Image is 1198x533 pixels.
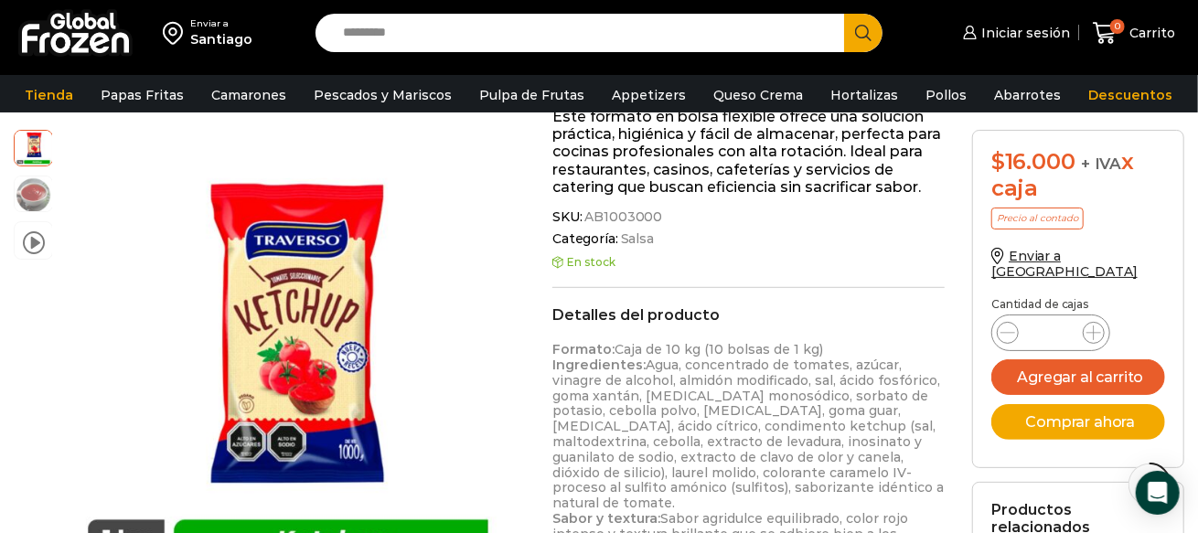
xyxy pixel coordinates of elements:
a: Descuentos [1079,78,1182,112]
span: AB1003000 [583,209,663,225]
bdi: 16.000 [991,148,1075,175]
strong: Formato: [552,341,615,357]
input: Product quantity [1033,320,1068,346]
a: Papas Fritas [91,78,193,112]
a: Camarones [202,78,295,112]
a: Abarrotes [985,78,1070,112]
p: Cantidad de cajas [991,298,1165,311]
p: Precio al contado [991,208,1084,229]
a: Appetizers [603,78,695,112]
a: Hortalizas [821,78,907,112]
button: Comprar ahora [991,404,1165,440]
h2: Detalles del producto [552,306,945,324]
a: 0 Carrito [1088,12,1180,55]
button: Search button [844,14,882,52]
img: address-field-icon.svg [163,17,190,48]
div: Open Intercom Messenger [1136,471,1180,515]
button: Agregar al carrito [991,359,1165,395]
span: Iniciar sesión [977,24,1070,42]
span: + IVA [1081,155,1121,173]
span: Categoría: [552,231,945,247]
p: En stock [552,256,945,269]
strong: Sabor y textura: [552,510,660,527]
a: Pescados y Mariscos [305,78,461,112]
span: ketchup [15,176,52,214]
div: Enviar a [190,17,252,30]
a: Tienda [16,78,82,112]
span: Carrito [1125,24,1175,42]
strong: Ingredientes: [552,357,646,373]
span: 0 [1110,19,1125,34]
a: Salsa [618,231,654,247]
a: Pulpa de Frutas [470,78,594,112]
a: Enviar a [GEOGRAPHIC_DATA] [991,248,1138,280]
div: Santiago [190,30,252,48]
a: Queso Crema [704,78,812,112]
span: $ [991,148,1005,175]
p: Este formato en bolsa flexible ofrece una solución práctica, higiénica y fácil de almacenar, perf... [552,108,945,196]
div: x caja [991,149,1165,202]
span: ketchup traverso [15,128,52,165]
a: Pollos [916,78,976,112]
a: Iniciar sesión [958,15,1070,51]
span: SKU: [552,209,945,225]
